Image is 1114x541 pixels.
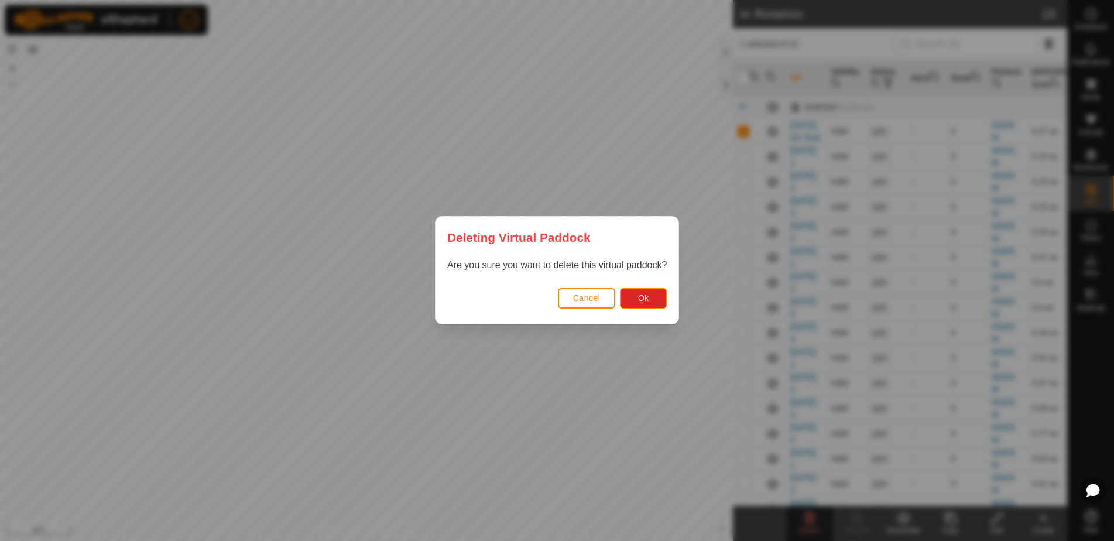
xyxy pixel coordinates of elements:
[447,228,591,246] span: Deleting Virtual Paddock
[638,294,649,303] span: Ok
[620,288,667,309] button: Ok
[447,259,667,273] p: Are you sure you want to delete this virtual paddock?
[573,294,601,303] span: Cancel
[558,288,616,309] button: Cancel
